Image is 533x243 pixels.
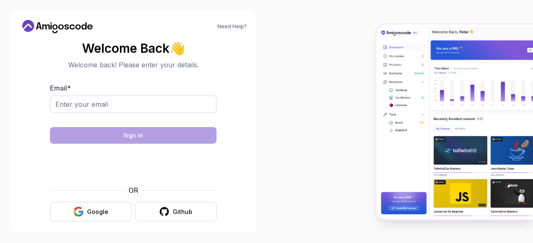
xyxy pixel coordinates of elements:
[87,208,108,216] div: Google
[376,25,533,219] img: Amigoscode Dashboard
[135,202,217,221] button: Github
[50,60,217,70] p: Welcome back! Please enter your details.
[20,20,95,33] a: Home link
[50,127,217,144] button: Sign in
[50,202,132,221] button: Google
[123,131,143,140] div: Sign in
[173,208,192,216] div: Github
[217,23,247,30] a: Need Help?
[129,185,138,195] p: OR
[70,149,196,180] iframe: Widget containing checkbox for hCaptcha security challenge
[50,84,71,92] label: Email *
[168,39,187,57] span: 👋
[50,42,217,55] h2: Welcome Back
[50,96,217,113] input: Enter your email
